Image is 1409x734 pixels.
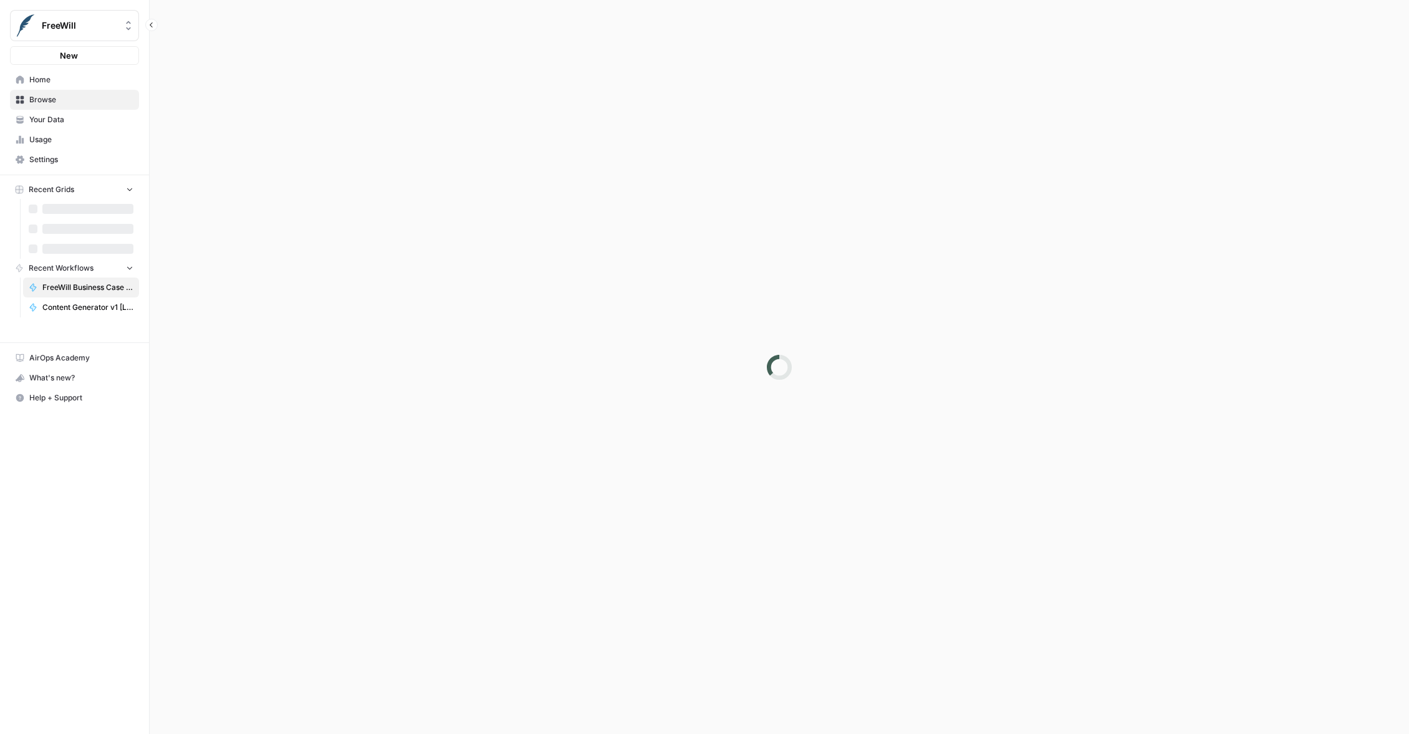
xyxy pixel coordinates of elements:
a: AirOps Academy [10,348,139,368]
span: AirOps Academy [29,352,133,364]
img: FreeWill Logo [14,14,37,37]
span: Usage [29,134,133,145]
a: Home [10,70,139,90]
button: Workspace: FreeWill [10,10,139,41]
a: Content Generator v1 [LIVE] [23,297,139,317]
span: New [60,49,78,62]
span: Recent Grids [29,184,74,195]
span: Your Data [29,114,133,125]
a: Settings [10,150,139,170]
button: Recent Workflows [10,259,139,278]
button: Recent Grids [10,180,139,199]
div: What's new? [11,369,138,387]
a: Browse [10,90,139,110]
span: Home [29,74,133,85]
span: Recent Workflows [29,263,94,274]
span: Content Generator v1 [LIVE] [42,302,133,313]
a: Your Data [10,110,139,130]
a: FreeWill Business Case Generator v2 [23,278,139,297]
a: Usage [10,130,139,150]
button: What's new? [10,368,139,388]
span: Settings [29,154,133,165]
span: FreeWill Business Case Generator v2 [42,282,133,293]
span: Browse [29,94,133,105]
button: Help + Support [10,388,139,408]
span: FreeWill [42,19,117,32]
button: New [10,46,139,65]
span: Help + Support [29,392,133,403]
